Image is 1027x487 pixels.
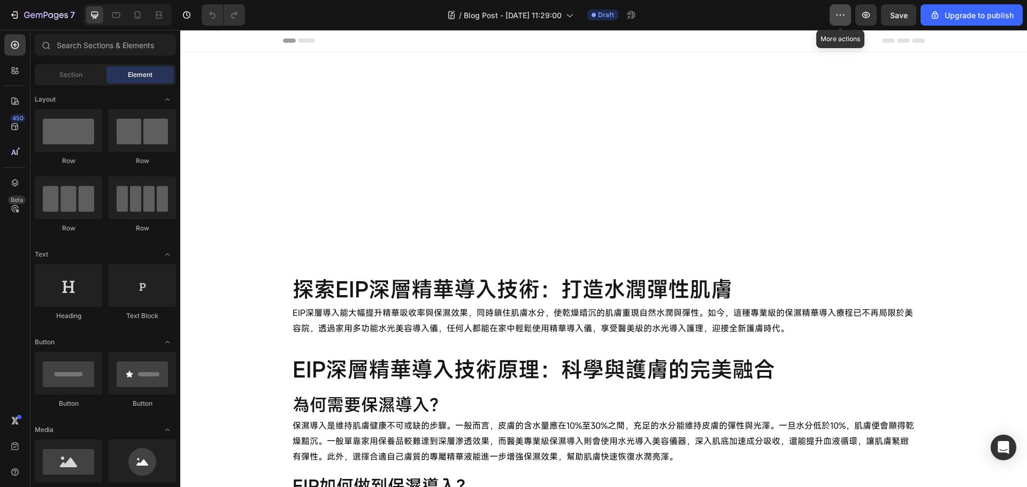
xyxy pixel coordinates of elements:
div: 450 [10,114,26,122]
h3: EIP如何做到保濕導入？ [111,444,736,469]
p: 7 [70,9,75,21]
div: Heading [35,311,102,321]
div: Button [35,399,102,408]
div: Undo/Redo [202,4,245,26]
span: Toggle open [159,91,176,108]
div: Beta [8,196,26,204]
span: Layout [35,95,56,104]
div: Open Intercom Messenger [991,435,1016,460]
div: Row [35,223,102,233]
span: Button [35,337,55,347]
span: Save [890,11,908,20]
div: Text Block [109,311,176,321]
span: Toggle open [159,421,176,438]
div: Upgrade to publish [930,10,1014,21]
span: Blog Post - [DATE] 11:29:00 [464,10,562,21]
span: Draft [598,10,614,20]
div: Row [35,156,102,166]
input: Search Sections & Elements [35,34,176,56]
div: Row [109,223,176,233]
button: 7 [4,4,80,26]
button: Save [881,4,916,26]
button: Upgrade to publish [921,4,1023,26]
span: Section [59,70,82,80]
div: Button [109,399,176,408]
span: Element [128,70,152,80]
span: Toggle open [159,334,176,351]
span: Media [35,425,53,435]
iframe: Design area [180,30,1027,487]
span: / [459,10,462,21]
span: Toggle open [159,246,176,263]
div: Row [109,156,176,166]
span: Text [35,250,48,259]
